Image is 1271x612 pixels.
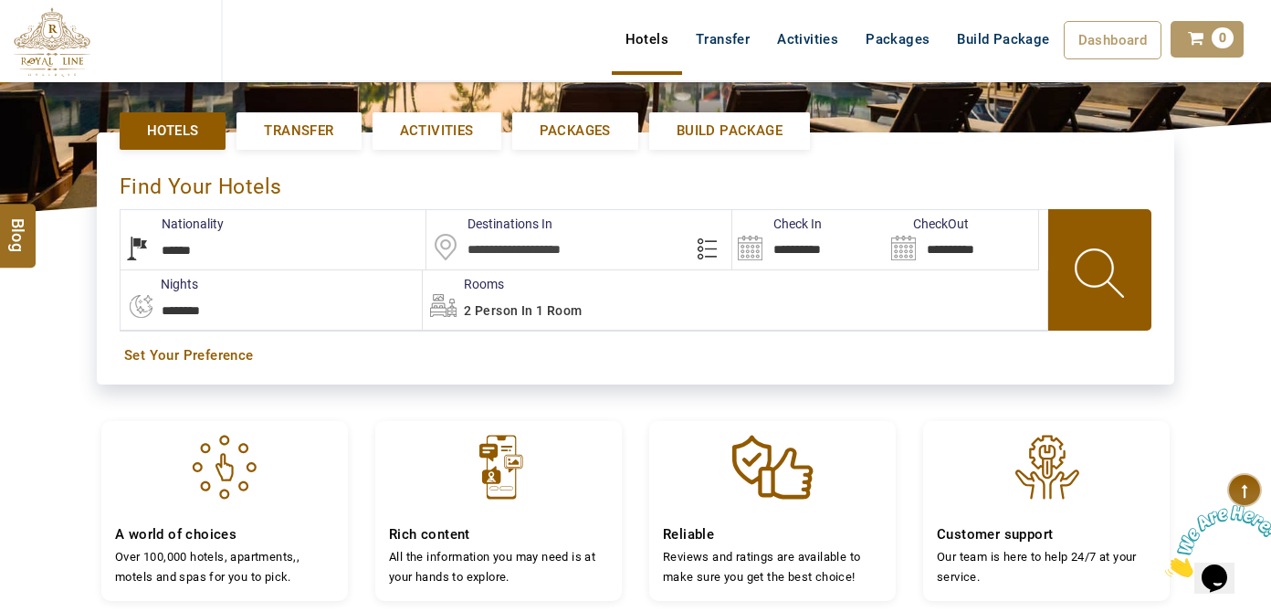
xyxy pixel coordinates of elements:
[6,218,30,234] span: Blog
[426,215,552,233] label: Destinations In
[264,121,333,141] span: Transfer
[732,215,822,233] label: Check In
[937,526,1156,543] h4: Customer support
[663,547,882,586] p: Reviews and ratings are available to make sure you get the best choice!
[121,215,224,233] label: Nationality
[120,275,198,293] label: nights
[236,112,361,150] a: Transfer
[763,21,852,58] a: Activities
[464,303,582,318] span: 2 Person in 1 Room
[400,121,474,141] span: Activities
[886,210,1038,269] input: Search
[1078,32,1148,48] span: Dashboard
[937,547,1156,586] p: Our team is here to help 24/7 at your service.
[682,21,763,58] a: Transfer
[732,210,885,269] input: Search
[124,346,1147,365] a: Set Your Preference
[115,547,334,586] p: Over 100,000 hotels, apartments,, motels and spas for you to pick.
[649,112,810,150] a: Build Package
[389,547,608,586] p: All the information you may need is at your hands to explore.
[120,112,226,150] a: Hotels
[1212,27,1234,48] span: 0
[852,21,943,58] a: Packages
[389,526,608,543] h4: Rich content
[147,121,198,141] span: Hotels
[115,526,334,543] h4: A world of choices
[663,526,882,543] h4: Reliable
[7,7,121,79] img: Chat attention grabber
[373,112,501,150] a: Activities
[1171,21,1244,58] a: 0
[886,215,969,233] label: CheckOut
[943,21,1063,58] a: Build Package
[677,121,783,141] span: Build Package
[14,7,90,77] img: The Royal Line Holidays
[120,155,1151,209] div: Find Your Hotels
[423,275,504,293] label: Rooms
[612,21,682,58] a: Hotels
[512,112,638,150] a: Packages
[1158,498,1271,585] iframe: chat widget
[540,121,611,141] span: Packages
